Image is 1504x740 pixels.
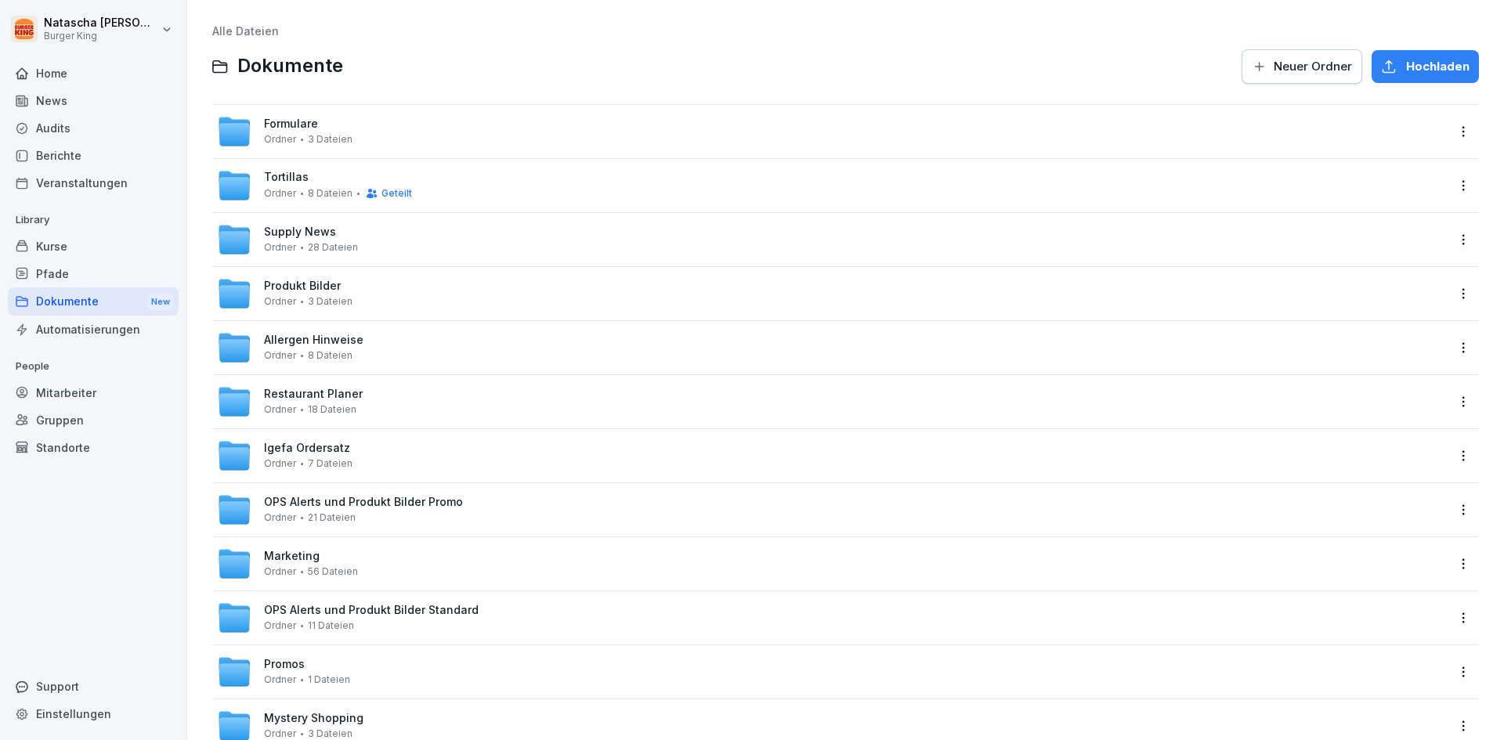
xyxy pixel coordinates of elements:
span: Mystery Shopping [264,712,363,725]
span: Marketing [264,550,320,563]
span: Ordner [264,242,296,253]
span: Ordner [264,674,296,685]
span: 3 Dateien [308,134,352,145]
p: Burger King [44,31,158,42]
span: 8 Dateien [308,350,352,361]
span: Neuer Ordner [1274,58,1352,75]
a: OPS Alerts und Produkt Bilder PromoOrdner21 Dateien [217,493,1446,527]
span: OPS Alerts und Produkt Bilder Promo [264,496,463,509]
span: Ordner [264,620,296,631]
p: Library [8,208,179,233]
span: Ordner [264,458,296,469]
p: Natascha [PERSON_NAME] [44,16,158,30]
a: TortillasOrdner8 DateienGeteilt [217,168,1446,203]
a: Kurse [8,233,179,260]
span: Ordner [264,404,296,415]
a: Produkt BilderOrdner3 Dateien [217,276,1446,311]
span: Geteilt [381,188,412,199]
a: FormulareOrdner3 Dateien [217,114,1446,149]
div: New [147,293,174,311]
a: Pfade [8,260,179,287]
a: PromosOrdner1 Dateien [217,655,1446,689]
span: 1 Dateien [308,674,350,685]
a: Veranstaltungen [8,169,179,197]
span: Igefa Ordersatz [264,442,350,455]
span: 3 Dateien [308,728,352,739]
span: Ordner [264,134,296,145]
span: 18 Dateien [308,404,356,415]
span: Ordner [264,188,296,199]
a: News [8,87,179,114]
span: Ordner [264,296,296,307]
span: 7 Dateien [308,458,352,469]
a: Einstellungen [8,700,179,727]
a: Alle Dateien [212,24,279,38]
span: Produkt Bilder [264,280,341,293]
a: Mitarbeiter [8,379,179,406]
span: OPS Alerts und Produkt Bilder Standard [264,604,479,617]
span: Hochladen [1406,58,1470,75]
button: Neuer Ordner [1242,49,1362,84]
span: Supply News [264,226,336,239]
span: Tortillas [264,171,309,184]
a: Supply NewsOrdner28 Dateien [217,222,1446,257]
a: Audits [8,114,179,142]
span: 28 Dateien [308,242,358,253]
span: 3 Dateien [308,296,352,307]
a: Standorte [8,434,179,461]
span: Restaurant Planer [264,388,363,401]
a: Allergen HinweiseOrdner8 Dateien [217,330,1446,365]
span: Ordner [264,350,296,361]
span: Allergen Hinweise [264,334,363,347]
a: Automatisierungen [8,316,179,343]
p: People [8,354,179,379]
div: Support [8,673,179,700]
a: Berichte [8,142,179,169]
a: MarketingOrdner56 Dateien [217,547,1446,581]
button: Hochladen [1372,50,1479,83]
a: OPS Alerts und Produkt Bilder StandardOrdner11 Dateien [217,601,1446,635]
span: 11 Dateien [308,620,354,631]
a: Restaurant PlanerOrdner18 Dateien [217,384,1446,419]
span: Ordner [264,566,296,577]
span: Promos [264,658,305,671]
span: 8 Dateien [308,188,352,199]
span: 56 Dateien [308,566,358,577]
a: Gruppen [8,406,179,434]
a: Igefa OrdersatzOrdner7 Dateien [217,439,1446,473]
span: Ordner [264,728,296,739]
span: Formulare [264,117,318,131]
span: Dokumente [237,55,343,78]
div: Dokumente [8,287,179,316]
a: Home [8,60,179,87]
span: 21 Dateien [308,512,356,523]
a: DokumenteNew [8,287,179,316]
span: Ordner [264,512,296,523]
